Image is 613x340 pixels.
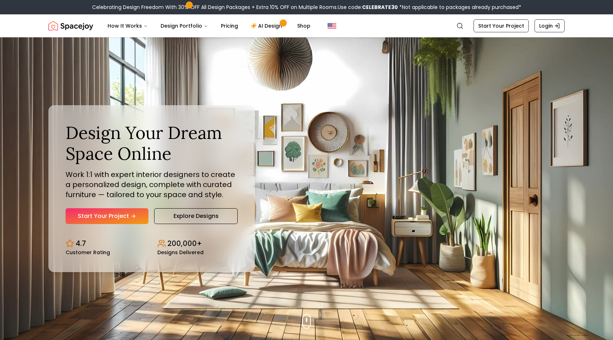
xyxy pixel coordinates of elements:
[66,169,238,200] p: Work 1:1 with expert interior designers to create a personalized design, complete with curated fu...
[291,19,316,33] a: Shop
[157,250,204,255] small: Designs Delivered
[92,4,521,11] div: Celebrating Design Freedom With 30% OFF All Design Packages + Extra 10% OFF on Multiple Rooms.
[66,233,238,255] div: Design stats
[534,19,565,32] a: Login
[215,19,244,33] a: Pricing
[76,238,86,248] p: 4.7
[155,19,214,33] button: Design Portfolio
[66,122,238,164] h1: Design Your Dream Space Online
[66,250,110,255] small: Customer Rating
[154,208,238,224] a: Explore Designs
[362,4,398,11] b: CELEBRATE30
[398,4,521,11] span: *Not applicable to packages already purchased*
[474,19,529,32] a: Start Your Project
[328,22,336,30] img: United States
[102,19,153,33] button: How It Works
[48,14,565,37] nav: Global
[167,238,202,248] p: 200,000+
[48,19,93,33] img: Spacejoy Logo
[245,19,290,33] a: AI Design
[338,4,398,11] span: Use code:
[66,208,148,224] a: Start Your Project
[48,19,93,33] a: Spacejoy
[102,19,316,33] nav: Main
